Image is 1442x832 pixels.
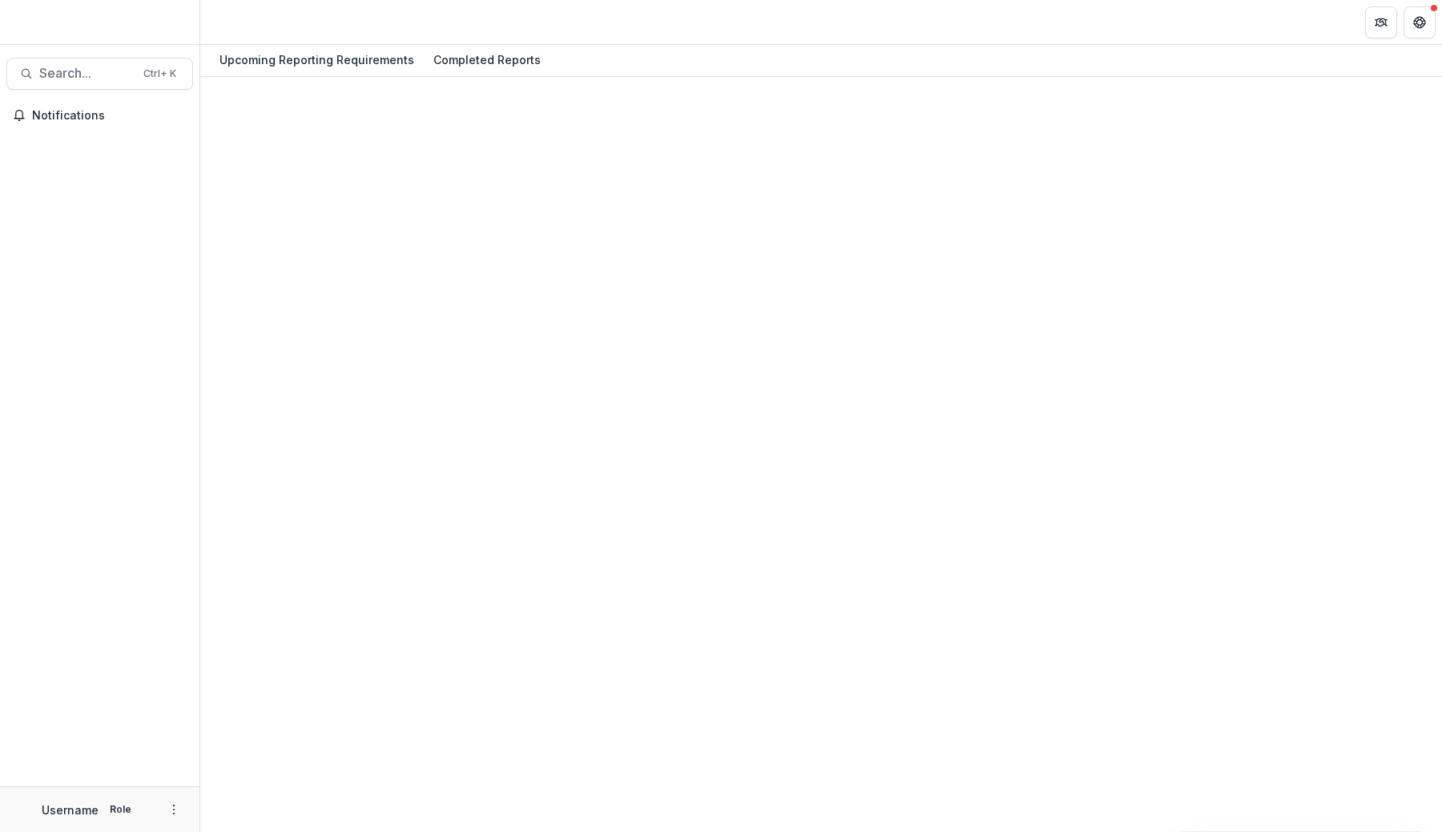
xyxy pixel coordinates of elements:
[213,45,421,76] a: Upcoming Reporting Requirements
[427,45,547,76] a: Completed Reports
[213,48,421,71] div: Upcoming Reporting Requirements
[39,66,134,81] span: Search...
[32,109,187,123] span: Notifications
[105,802,136,817] p: Role
[6,103,193,128] button: Notifications
[6,58,193,90] button: Search...
[1404,6,1436,38] button: Get Help
[164,800,183,819] button: More
[140,65,179,83] div: Ctrl + K
[42,802,99,818] p: Username
[1365,6,1397,38] button: Partners
[427,48,547,71] div: Completed Reports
